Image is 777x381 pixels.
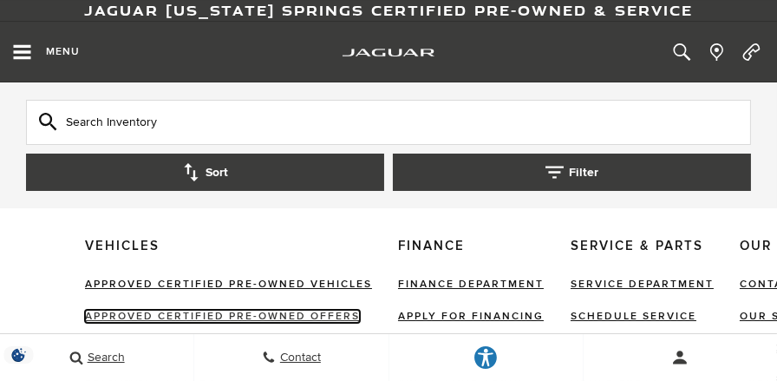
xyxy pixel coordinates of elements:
[398,310,544,323] a: Apply for Financing
[46,45,80,58] span: Menu
[84,1,693,20] a: Jaguar [US_STATE] Springs Certified Pre-Owned & Service
[26,154,384,191] button: Sort
[85,310,360,323] a: Approved Certified Pre-Owned Offers
[398,239,545,255] span: Finance
[26,100,751,145] input: Search Inventory
[468,345,503,371] div: Explore your accessibility options
[343,45,434,60] a: jaguar
[389,334,584,381] a: Explore your accessibility options
[664,22,699,82] button: Open the inventory search
[584,336,777,379] button: Open user profile menu
[85,278,372,291] a: Approved Certified Pre-Owned Vehicles
[343,49,434,57] img: Jaguar
[276,351,321,365] span: Contact
[571,278,714,291] a: Service Department
[571,239,714,255] span: Service & Parts
[85,239,372,255] span: Vehicles
[83,351,125,365] span: Search
[393,154,751,191] button: Filter
[398,278,544,291] a: Finance Department
[571,310,696,323] a: Schedule Service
